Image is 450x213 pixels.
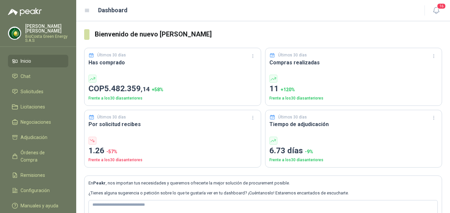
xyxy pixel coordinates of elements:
span: Configuración [21,187,50,194]
p: Frente a los 30 días anteriores [269,157,438,163]
img: Logo peakr [8,8,42,16]
img: Company Logo [8,27,21,39]
a: Adjudicación [8,131,68,144]
p: 1.26 [88,145,257,157]
p: Frente a los 30 días anteriores [88,95,257,102]
span: 16 [437,3,446,9]
p: Últimos 30 días [97,52,126,58]
span: ,14 [141,85,150,93]
a: Órdenes de Compra [8,146,68,166]
span: -57 % [106,149,117,154]
p: 11 [269,83,438,95]
span: + 120 % [281,87,295,92]
p: Últimos 30 días [278,52,307,58]
span: 5.482.359 [104,84,150,93]
p: COP [88,83,257,95]
span: Manuales y ayuda [21,202,58,209]
p: Últimos 30 días [278,114,307,120]
a: Licitaciones [8,101,68,113]
span: + 58 % [152,87,163,92]
p: Frente a los 30 días anteriores [269,95,438,102]
h1: Dashboard [98,6,128,15]
p: Últimos 30 días [97,114,126,120]
b: Peakr [93,180,106,185]
span: Negociaciones [21,118,51,126]
a: Negociaciones [8,116,68,128]
p: En , nos importan tus necesidades y queremos ofrecerte la mejor solución de procurement posible. [88,180,438,186]
a: Chat [8,70,68,83]
a: Inicio [8,55,68,67]
span: -9 % [305,149,313,154]
h3: Compras realizadas [269,58,438,67]
span: Licitaciones [21,103,45,110]
span: Inicio [21,57,31,65]
a: Remisiones [8,169,68,181]
span: Órdenes de Compra [21,149,62,164]
a: Solicitudes [8,85,68,98]
h3: Bienvenido de nuevo [PERSON_NAME] [95,29,442,39]
button: 16 [430,5,442,17]
span: Solicitudes [21,88,43,95]
p: BioCosta Green Energy S.A.S [25,35,68,42]
h3: Por solicitud recibes [88,120,257,128]
h3: Has comprado [88,58,257,67]
p: Frente a los 30 días anteriores [88,157,257,163]
span: Chat [21,73,30,80]
p: ¿Tienes alguna sugerencia o petición sobre lo que te gustaría ver en tu dashboard? ¡Cuéntanoslo! ... [88,190,438,196]
a: Configuración [8,184,68,197]
span: Remisiones [21,172,45,179]
p: 6.73 días [269,145,438,157]
h3: Tiempo de adjudicación [269,120,438,128]
span: Adjudicación [21,134,47,141]
p: [PERSON_NAME] [PERSON_NAME] [25,24,68,33]
a: Manuales y ayuda [8,199,68,212]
